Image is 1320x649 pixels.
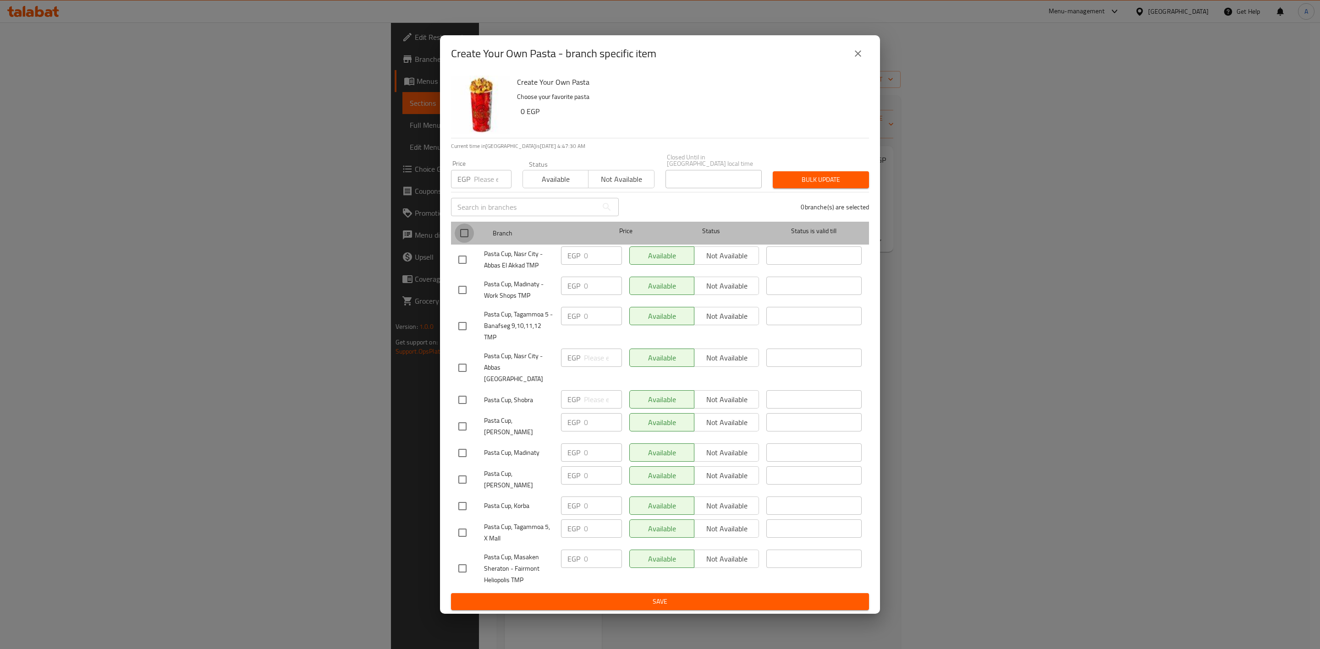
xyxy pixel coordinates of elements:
p: Choose your favorite pasta [517,91,862,103]
p: EGP [567,394,580,405]
p: EGP [567,447,580,458]
span: Pasta Cup, Korba [484,500,554,512]
p: EGP [567,553,580,564]
input: Please enter price [474,170,511,188]
span: Available [527,173,585,186]
span: Status is valid till [766,225,862,237]
span: Pasta Cup, [PERSON_NAME] [484,468,554,491]
input: Please enter price [584,390,622,409]
span: Pasta Cup, Madinaty [484,447,554,458]
p: EGP [457,174,470,185]
button: Available [522,170,588,188]
input: Please enter price [584,443,622,462]
span: Price [595,225,656,237]
input: Please enter price [584,246,622,265]
span: Pasta Cup, [PERSON_NAME] [484,415,554,438]
button: Save [451,593,869,610]
input: Please enter price [584,466,622,485]
button: close [847,43,869,65]
span: Bulk update [780,174,862,185]
input: Search in branches [451,198,598,216]
p: EGP [567,352,580,363]
h6: Create Your Own Pasta [517,76,862,88]
p: EGP [567,523,580,534]
p: EGP [567,470,580,481]
span: Pasta Cup, Tagammoa 5 - Banafseg 9,10,11,12 TMP [484,309,554,343]
input: Please enter price [584,413,622,431]
p: 0 branche(s) are selected [801,202,869,212]
span: Status [664,225,759,237]
button: Bulk update [773,171,869,188]
p: EGP [567,500,580,511]
span: Pasta Cup, Shobra [484,394,554,406]
input: Please enter price [584,496,622,515]
input: Please enter price [584,550,622,568]
p: EGP [567,280,580,291]
input: Please enter price [584,349,622,367]
span: Pasta Cup, Masaken Sheraton - Fairmont Heliopolis TMP [484,551,554,586]
span: Not available [592,173,650,186]
span: Pasta Cup, Nasr City - Abbas El Akkad TMP [484,248,554,271]
p: EGP [567,417,580,428]
input: Please enter price [584,519,622,538]
p: EGP [567,311,580,322]
span: Pasta Cup, Madinaty - Work Shops TMP [484,278,554,301]
input: Please enter price [584,277,622,295]
input: Please enter price [584,307,622,325]
span: Branch [493,228,588,239]
span: Pasta Cup, Tagammoa 5, X Mall [484,521,554,544]
span: Save [458,596,862,607]
img: Create Your Own Pasta [451,76,510,134]
button: Not available [588,170,654,188]
span: Pasta Cup, Nasr City - Abbas [GEOGRAPHIC_DATA] [484,350,554,385]
p: EGP [567,250,580,261]
h6: 0 EGP [521,105,862,118]
p: Current time in [GEOGRAPHIC_DATA] is [DATE] 4:47:30 AM [451,142,869,150]
h2: Create Your Own Pasta - branch specific item [451,46,656,61]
